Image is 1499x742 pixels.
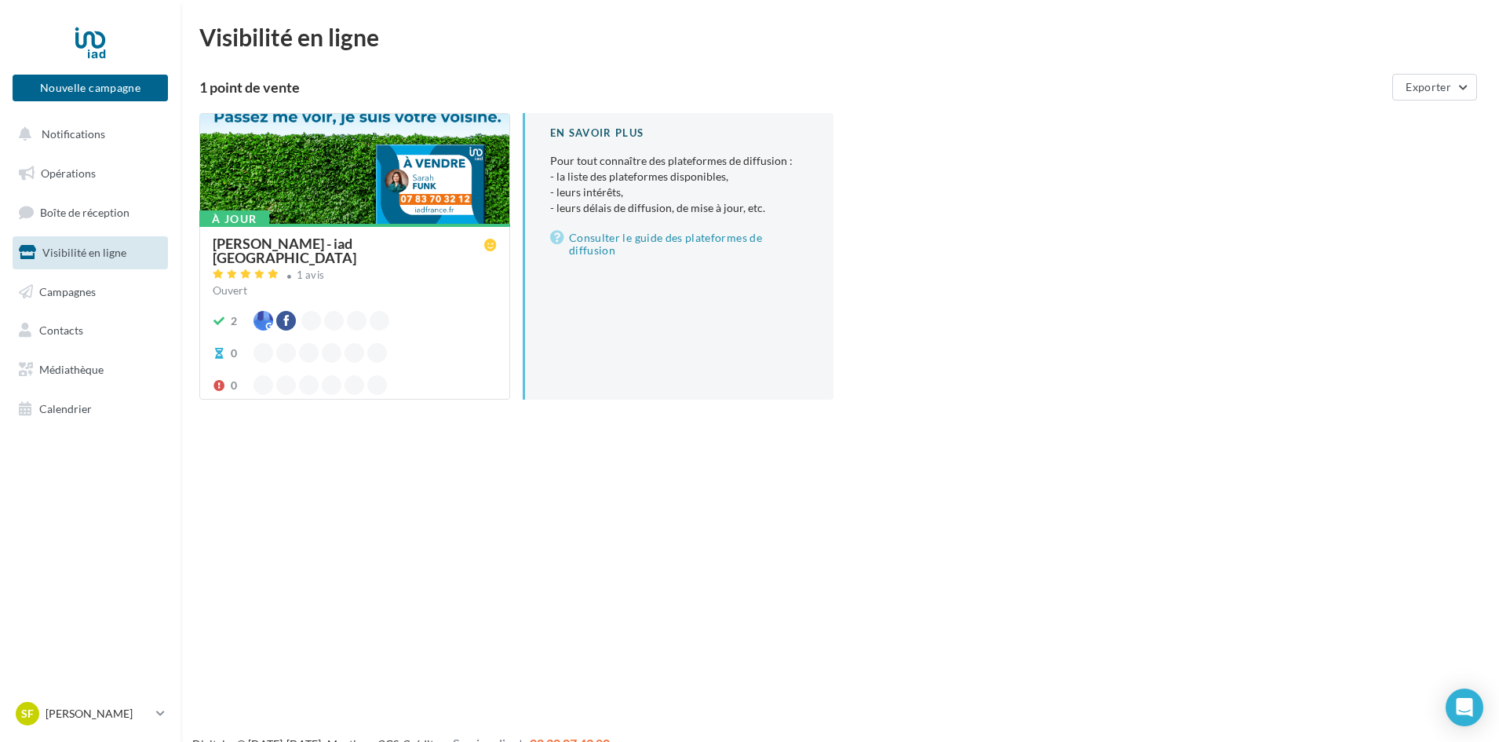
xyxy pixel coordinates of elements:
[231,378,237,393] div: 0
[42,127,105,141] span: Notifications
[213,267,497,286] a: 1 avis
[1446,689,1483,726] div: Open Intercom Messenger
[9,196,171,229] a: Boîte de réception
[39,402,92,415] span: Calendrier
[1392,74,1477,101] button: Exporter
[9,236,171,269] a: Visibilité en ligne
[9,393,171,426] a: Calendrier
[297,270,325,280] div: 1 avis
[199,25,1480,49] div: Visibilité en ligne
[550,185,808,200] li: - leurs intérêts,
[550,228,808,260] a: Consulter le guide des plateformes de diffusion
[39,323,83,337] span: Contacts
[213,283,247,297] span: Ouvert
[199,80,1386,94] div: 1 point de vente
[21,706,34,722] span: SF
[550,200,808,216] li: - leurs délais de diffusion, de mise à jour, etc.
[550,169,808,185] li: - la liste des plateformes disponibles,
[9,118,165,151] button: Notifications
[13,699,168,729] a: SF [PERSON_NAME]
[41,166,96,180] span: Opérations
[231,345,237,361] div: 0
[39,363,104,376] span: Médiathèque
[9,353,171,386] a: Médiathèque
[9,157,171,190] a: Opérations
[1406,80,1451,93] span: Exporter
[9,276,171,309] a: Campagnes
[231,313,237,329] div: 2
[39,284,96,298] span: Campagnes
[550,126,808,141] div: En savoir plus
[550,153,808,216] p: Pour tout connaître des plateformes de diffusion :
[9,314,171,347] a: Contacts
[46,706,150,722] p: [PERSON_NAME]
[199,210,269,228] div: À jour
[40,206,129,219] span: Boîte de réception
[42,246,126,259] span: Visibilité en ligne
[13,75,168,101] button: Nouvelle campagne
[213,236,484,265] div: [PERSON_NAME] - iad [GEOGRAPHIC_DATA]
